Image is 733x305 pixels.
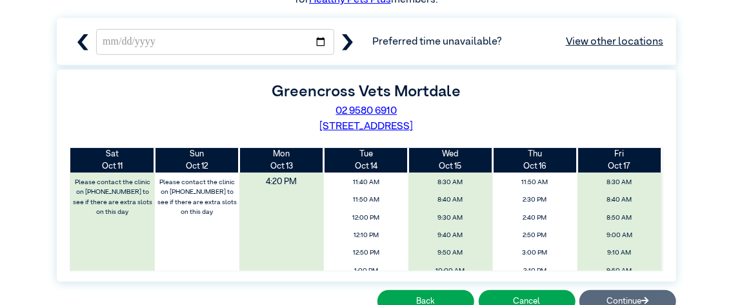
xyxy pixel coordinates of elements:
label: Greencross Vets Mortdale [272,84,461,100]
label: Please contact the clinic on [PHONE_NUMBER] to see if there are extra slots on this day [72,175,154,220]
span: 9:10 AM [581,246,658,260]
span: 9:50 AM [581,264,658,279]
span: 1:00 PM [327,264,405,279]
th: Oct 15 [408,148,493,173]
span: 9:40 AM [412,228,489,243]
span: 4:20 PM [231,173,332,192]
span: Preferred time unavailable? [373,34,663,50]
span: 3:00 PM [496,246,574,260]
th: Oct 14 [324,148,408,173]
span: 9:30 AM [412,211,489,226]
th: Oct 17 [577,148,662,173]
th: Oct 16 [493,148,577,173]
a: 02 9580 6910 [336,106,397,116]
span: 11:50 AM [327,193,405,207]
th: Oct 13 [239,148,324,173]
span: 2:40 PM [496,211,574,226]
th: Oct 11 [70,148,155,173]
span: 8:30 AM [581,175,658,190]
span: 8:50 AM [581,211,658,226]
span: 11:40 AM [327,175,405,190]
span: 12:10 PM [327,228,405,243]
span: 12:50 PM [327,246,405,260]
a: View other locations [566,34,663,50]
span: 3:10 PM [496,264,574,279]
span: 10:00 AM [412,264,489,279]
span: 9:50 AM [412,246,489,260]
span: 11:50 AM [496,175,574,190]
label: Please contact the clinic on [PHONE_NUMBER] to see if there are extra slots on this day [156,175,239,220]
span: 8:30 AM [412,175,489,190]
a: [STREET_ADDRESS] [320,121,414,132]
th: Oct 12 [155,148,239,173]
span: 12:00 PM [327,211,405,226]
span: 2:50 PM [496,228,574,243]
span: 9:00 AM [581,228,658,243]
span: 2:30 PM [496,193,574,207]
span: 8:40 AM [581,193,658,207]
span: 8:40 AM [412,193,489,207]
